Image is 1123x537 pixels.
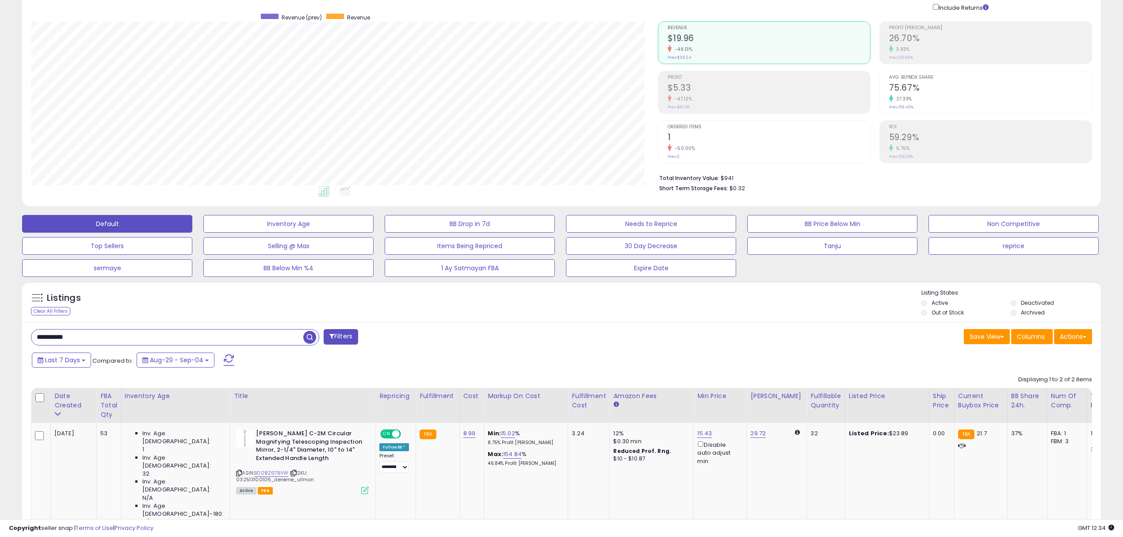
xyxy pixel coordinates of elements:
button: sermaye [22,259,192,277]
small: Prev: $39.24 [668,55,691,60]
small: Amazon Fees. [613,401,619,409]
th: The percentage added to the cost of goods (COGS) that forms the calculator for Min & Max prices. [484,388,568,423]
span: Revenue [668,26,870,31]
div: FBM: 3 [1051,437,1080,445]
button: Top Sellers [22,237,192,255]
button: Last 7 Days [32,353,91,368]
button: 1 Ay Satmayan FBA [385,259,555,277]
div: Min Price [697,391,743,401]
div: Num of Comp. [1051,391,1083,410]
a: Terms of Use [76,524,113,532]
small: Prev: 25.69% [889,55,913,60]
label: Deactivated [1021,299,1054,307]
div: Repricing [379,391,412,401]
a: B008Z67BVW [254,469,288,477]
img: 21YOl0+V3rL._SL40_.jpg [236,430,254,447]
div: FBA Total Qty [100,391,117,419]
small: Prev: 56.06% [889,154,913,159]
span: OFF [400,430,414,438]
button: reprice [928,237,1099,255]
a: 8.99 [463,429,476,438]
small: Prev: 2 [668,154,680,159]
button: Needs to Reprice [566,215,736,233]
span: Last 7 Days [45,356,80,364]
a: 15.02 [501,429,515,438]
small: 3.93% [893,46,910,53]
span: ON [381,430,392,438]
small: 27.33% [893,96,912,102]
h2: 75.67% [889,83,1092,95]
button: Aug-29 - Sep-04 [137,353,214,368]
div: $23.89 [849,430,922,437]
p: 8.75% Profit [PERSON_NAME] [488,440,561,446]
span: ROI [889,125,1092,130]
label: Active [932,299,948,307]
div: Listed Price [849,391,925,401]
div: Ship Price [933,391,951,410]
span: Profit [668,75,870,80]
button: Default [22,215,192,233]
span: FBA [258,487,273,495]
small: -50.00% [672,145,695,152]
div: Fulfillment [420,391,455,401]
h2: 59.29% [889,132,1092,144]
div: [DATE] [54,430,90,437]
div: seller snap | | [9,524,153,533]
button: Selling @ Max [203,237,374,255]
label: Out of Stock [932,309,964,316]
button: Inventory Age [203,215,374,233]
span: 2025-09-12 12:34 GMT [1078,524,1114,532]
span: Ordered Items [668,125,870,130]
small: -47.12% [672,96,692,102]
li: $941 [659,172,1086,183]
button: 30 Day Decrease [566,237,736,255]
div: FBA: 1 [1051,430,1080,437]
div: Include Returns [926,2,999,12]
p: Listing States: [921,289,1101,297]
b: Listed Price: [849,429,889,437]
div: Title [234,391,372,401]
div: 32 [810,430,838,437]
a: 29.72 [750,429,766,438]
span: Revenue (prev) [282,14,322,21]
button: Expire Date [566,259,736,277]
button: Save View [964,329,1010,344]
div: Amazon Fees [613,391,690,401]
a: 154.84 [503,450,522,459]
div: % [488,450,561,467]
div: $0.30 min [613,437,687,445]
span: 32 [142,470,149,478]
div: Disable auto adjust min [697,440,740,465]
span: Columns [1017,332,1045,341]
div: Fulfillable Quantity [810,391,841,410]
span: N/A [142,494,153,502]
span: 21.7 [977,429,987,437]
button: BB Drop in 7d [385,215,555,233]
div: Total Rev. [1091,391,1123,410]
button: Tanju [747,237,917,255]
button: Actions [1054,329,1092,344]
div: Fulfillment Cost [572,391,606,410]
b: [PERSON_NAME] C-2M Circular Magnifying Telescoping Inspection Mirror, 2-1/4" Diameter, 10" to 14"... [256,430,363,464]
span: | SKU: 032513100106_deneme_ullman [236,469,314,483]
div: Cost [463,391,481,401]
button: Non Competitive [928,215,1099,233]
div: Markup on Cost [488,391,564,401]
span: Compared to: [92,357,133,365]
b: Short Term Storage Fees: [659,184,728,192]
span: Aug-29 - Sep-04 [150,356,203,364]
h5: Listings [47,292,81,304]
span: 1 [142,445,144,453]
span: Inv. Age [DEMOGRAPHIC_DATA]-180: [142,502,223,518]
small: FBA [420,430,436,439]
span: Inv. Age [DEMOGRAPHIC_DATA]: [142,430,223,445]
b: Max: [488,450,503,458]
span: Profit [PERSON_NAME] [889,26,1092,31]
div: Preset: [379,453,409,473]
b: Min: [488,429,501,437]
button: Columns [1011,329,1053,344]
b: Reduced Prof. Rng. [613,447,671,455]
h2: $5.33 [668,83,870,95]
div: Clear All Filters [31,307,70,315]
div: Inventory Age [125,391,226,401]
